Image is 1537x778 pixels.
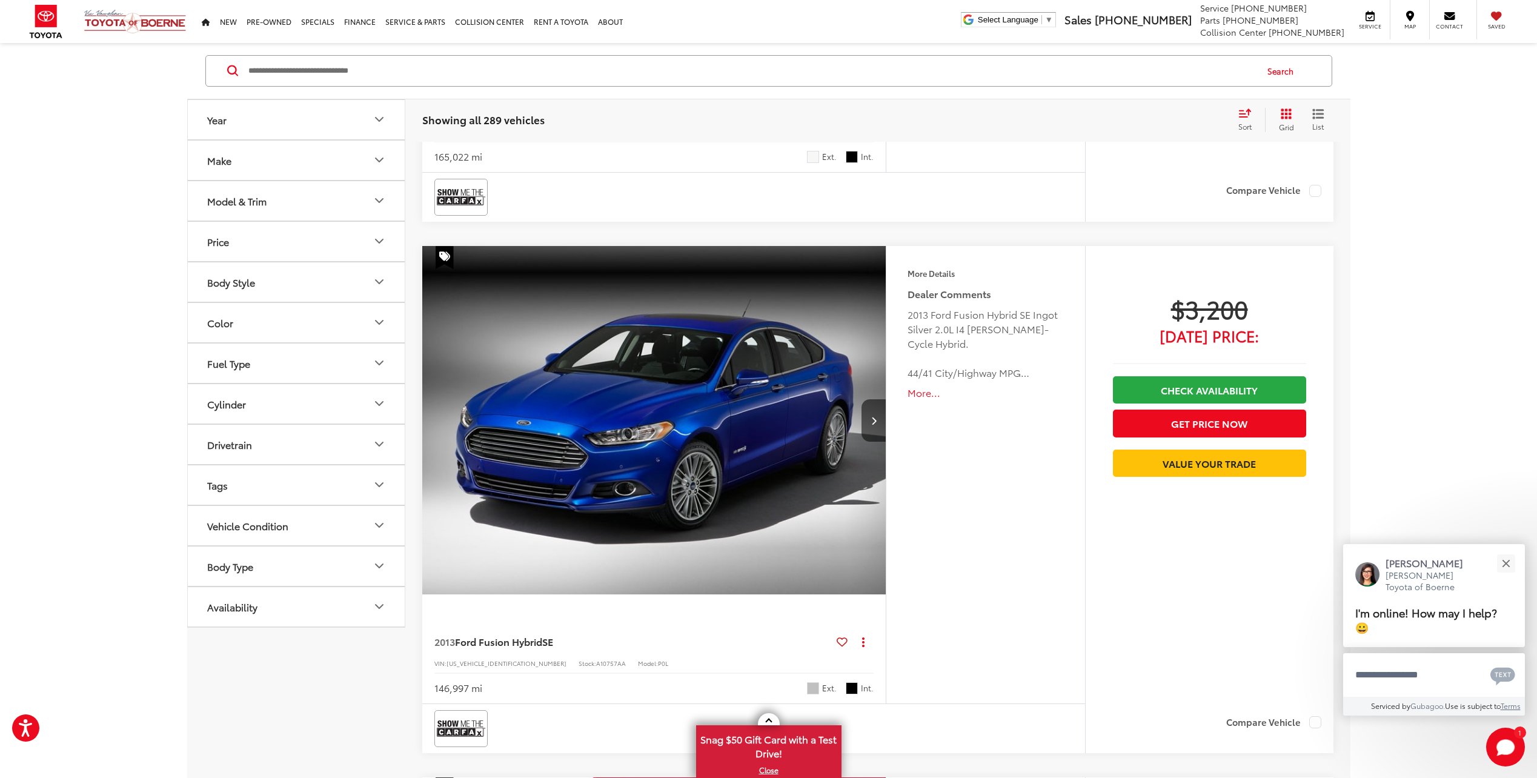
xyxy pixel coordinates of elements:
button: Search [1256,56,1311,86]
button: Actions [852,631,874,652]
div: Tags [372,478,387,493]
span: Showing all 289 vehicles [422,112,545,127]
svg: Text [1490,666,1515,685]
span: Parts [1200,14,1220,26]
button: PricePrice [188,222,406,261]
span: Ingot Silver [807,682,819,694]
div: Make [207,155,231,166]
span: Ford Fusion Hybrid [455,634,542,648]
label: Compare Vehicle [1226,185,1321,197]
input: Search by Make, Model, or Keyword [247,56,1256,85]
div: Body Style [372,275,387,290]
span: Black [846,682,858,694]
button: DrivetrainDrivetrain [188,425,406,464]
span: Collision Center [1200,26,1266,38]
button: AvailabilityAvailability [188,587,406,627]
div: Price [207,236,229,247]
div: Vehicle Condition [372,519,387,533]
div: Vehicle Condition [207,520,288,531]
button: YearYear [188,100,406,139]
a: Terms [1501,700,1521,711]
span: Sort [1238,121,1252,131]
span: Model: [638,659,658,668]
svg: Start Chat [1486,728,1525,766]
button: Select sort value [1232,108,1265,132]
span: [PHONE_NUMBER] [1095,12,1192,27]
span: Snag $50 Gift Card with a Test Drive! [697,726,840,763]
span: Service [1200,2,1229,14]
a: 2013 Ford Fusion Hybrid SE2013 Ford Fusion Hybrid SE2013 Ford Fusion Hybrid SE2013 Ford Fusion Hy... [422,246,888,594]
span: Select Language [978,15,1038,24]
button: Vehicle ConditionVehicle Condition [188,506,406,545]
span: Ext. [822,151,837,162]
h4: More Details [908,269,1063,278]
span: [DATE] Price: [1113,330,1306,342]
div: Year [207,114,227,125]
span: [US_VEHICLE_IDENTIFICATION_NUMBER] [446,659,566,668]
span: VIN: [434,659,446,668]
span: Grid [1279,122,1294,132]
span: Ext. [822,682,837,694]
button: Chat with SMS [1487,661,1519,688]
span: Serviced by [1371,700,1410,711]
span: Use is subject to [1445,700,1501,711]
span: SE [542,634,553,648]
button: CylinderCylinder [188,384,406,424]
div: Body Style [207,276,255,288]
div: Drivetrain [207,439,252,450]
span: Int. [861,682,874,694]
button: More... [908,386,1063,400]
div: 2013 Ford Fusion Hybrid SE Ingot Silver 2.0L I4 [PERSON_NAME]-Cycle Hybrid. 44/41 City/Highway MP... [908,307,1063,380]
div: Availability [372,600,387,614]
div: Close[PERSON_NAME][PERSON_NAME] Toyota of BoerneI'm online! How may I help? 😀Type your messageCha... [1343,544,1525,716]
span: Black [846,151,858,163]
a: 2013Ford Fusion HybridSE [434,635,832,648]
button: Toggle Chat Window [1486,728,1525,766]
span: [PHONE_NUMBER] [1269,26,1344,38]
span: Special [436,246,454,269]
div: Year [372,113,387,127]
div: Tags [207,479,228,491]
div: Fuel Type [207,357,250,369]
span: List [1312,121,1324,131]
label: Compare Vehicle [1226,716,1321,728]
img: View CARFAX report [437,181,485,213]
div: Body Type [207,560,253,572]
span: Oxford White [807,151,819,163]
div: 165,022 mi [434,150,482,164]
div: Availability [207,601,257,613]
div: Model & Trim [207,195,267,207]
span: [PHONE_NUMBER] [1223,14,1298,26]
div: Model & Trim [372,194,387,208]
span: P0L [658,659,668,668]
button: Body StyleBody Style [188,262,406,302]
button: ColorColor [188,303,406,342]
a: Check Availability [1113,376,1306,404]
button: Model & TrimModel & Trim [188,181,406,221]
div: Drivetrain [372,437,387,452]
span: Service [1356,22,1384,30]
span: ​ [1041,15,1042,24]
a: Gubagoo. [1410,700,1445,711]
span: 1 [1518,730,1521,735]
div: Cylinder [207,398,246,410]
img: View CARFAX report [437,713,485,745]
span: Int. [861,151,874,162]
a: Value Your Trade [1113,450,1306,477]
div: Fuel Type [372,356,387,371]
button: Close [1493,550,1519,576]
span: 2013 [434,634,455,648]
p: [PERSON_NAME] [1386,556,1475,570]
div: Color [372,316,387,330]
button: Body TypeBody Type [188,547,406,586]
span: [PHONE_NUMBER] [1231,2,1307,14]
button: List View [1303,108,1333,132]
span: Contact [1436,22,1463,30]
div: 2013 Ford Fusion Hybrid SE 0 [422,246,888,594]
textarea: Type your message [1343,653,1525,697]
div: 146,997 mi [434,681,482,695]
span: $3,200 [1113,293,1306,324]
button: TagsTags [188,465,406,505]
button: Fuel TypeFuel Type [188,344,406,383]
